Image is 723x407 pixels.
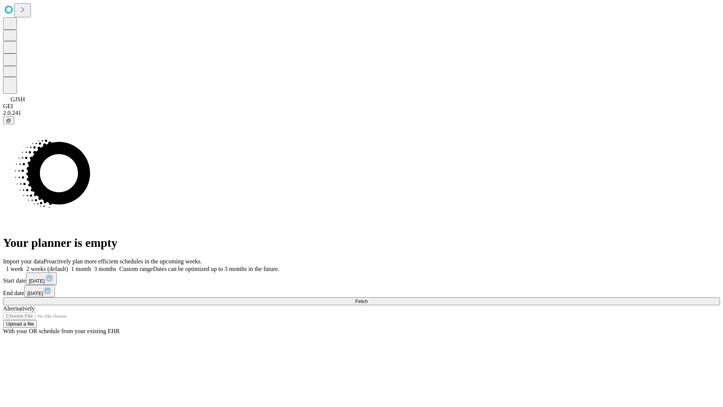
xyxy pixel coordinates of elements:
button: [DATE] [26,272,57,285]
span: Proactively plan more efficient schedules in the upcoming weeks. [44,258,202,265]
button: Fetch [3,297,720,305]
span: @ [6,118,11,123]
span: Dates can be optimized up to 3 months in the future. [153,266,279,272]
div: GEI [3,103,720,110]
span: Custom range [119,266,153,272]
span: [DATE] [27,291,43,296]
span: 1 month [71,266,91,272]
span: Fetch [355,298,368,304]
span: [DATE] [29,278,45,284]
span: 3 months [94,266,116,272]
span: Alternatively [3,305,35,312]
button: @ [3,116,14,124]
span: GJSH [11,96,25,103]
div: Start date [3,272,720,285]
span: With your OR schedule from your existing EHR [3,328,120,334]
h1: Your planner is empty [3,236,720,250]
span: 2 weeks (default) [26,266,68,272]
span: 1 week [6,266,23,272]
button: Upload a file [3,320,37,328]
div: End date [3,285,720,297]
div: 2.0.241 [3,110,720,116]
span: Import your data [3,258,44,265]
button: [DATE] [24,285,55,297]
